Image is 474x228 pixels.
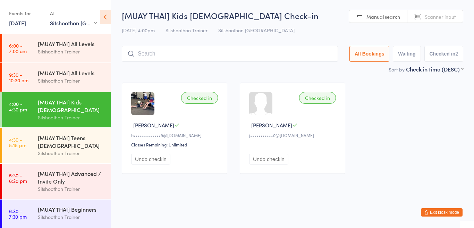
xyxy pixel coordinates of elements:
[406,65,463,73] div: Check in time (DESC)
[9,72,28,83] time: 9:30 - 10:30 am
[50,8,97,19] div: At
[393,46,421,62] button: Waiting
[38,205,105,213] div: [MUAY THAI] Beginners
[38,213,105,221] div: Sitshoothon Trainer
[299,92,336,104] div: Checked in
[421,208,463,217] button: Exit kiosk mode
[2,92,111,127] a: 4:00 -4:30 pm[MUAY THAI] Kids [DEMOGRAPHIC_DATA]Sitshoothon Trainer
[38,77,105,85] div: Sitshoothon Trainer
[38,40,105,48] div: [MUAY THAI] All Levels
[122,46,338,62] input: Search
[122,27,155,34] span: [DATE] 4:00pm
[9,208,27,219] time: 6:30 - 7:30 pm
[38,170,105,185] div: [MUAY THAI] Advanced / Invite Only
[38,98,105,113] div: [MUAY THAI] Kids [DEMOGRAPHIC_DATA]
[249,132,338,138] div: j•••••••••••0@[DOMAIN_NAME]
[38,113,105,121] div: Sitshoothon Trainer
[2,200,111,228] a: 6:30 -7:30 pm[MUAY THAI] BeginnersSitshoothon Trainer
[2,128,111,163] a: 4:30 -5:15 pm[MUAY THAI] Teens [DEMOGRAPHIC_DATA]Sitshoothon Trainer
[38,149,105,157] div: Sitshoothon Trainer
[131,92,154,115] img: image1745480298.png
[131,154,170,164] button: Undo checkin
[2,164,111,199] a: 5:30 -6:30 pm[MUAY THAI] Advanced / Invite OnlySitshoothon Trainer
[2,34,111,62] a: 6:00 -7:00 am[MUAY THAI] All LevelsSitshoothon Trainer
[455,51,458,57] div: 2
[9,43,27,54] time: 6:00 - 7:00 am
[38,48,105,56] div: Sitshoothon Trainer
[181,92,218,104] div: Checked in
[131,132,220,138] div: b•••••••••••••9@[DOMAIN_NAME]
[38,185,105,193] div: Sitshoothon Trainer
[166,27,208,34] span: Sitshoothon Trainer
[349,46,390,62] button: All Bookings
[131,142,220,147] div: Classes Remaining: Unlimited
[218,27,295,34] span: Sitshoothon [GEOGRAPHIC_DATA]
[50,19,97,27] div: Sitshoothon [GEOGRAPHIC_DATA]
[133,121,174,129] span: [PERSON_NAME]
[249,154,288,164] button: Undo checkin
[9,8,43,19] div: Events for
[9,19,26,27] a: [DATE]
[251,121,292,129] span: [PERSON_NAME]
[389,66,405,73] label: Sort by
[122,10,463,21] h2: [MUAY THAI] Kids [DEMOGRAPHIC_DATA] Check-in
[2,63,111,92] a: 9:30 -10:30 am[MUAY THAI] All LevelsSitshoothon Trainer
[424,46,464,62] button: Checked in2
[425,13,456,20] span: Scanner input
[9,172,27,184] time: 5:30 - 6:30 pm
[38,69,105,77] div: [MUAY THAI] All Levels
[9,101,27,112] time: 4:00 - 4:30 pm
[38,134,105,149] div: [MUAY THAI] Teens [DEMOGRAPHIC_DATA]
[366,13,400,20] span: Manual search
[9,137,26,148] time: 4:30 - 5:15 pm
